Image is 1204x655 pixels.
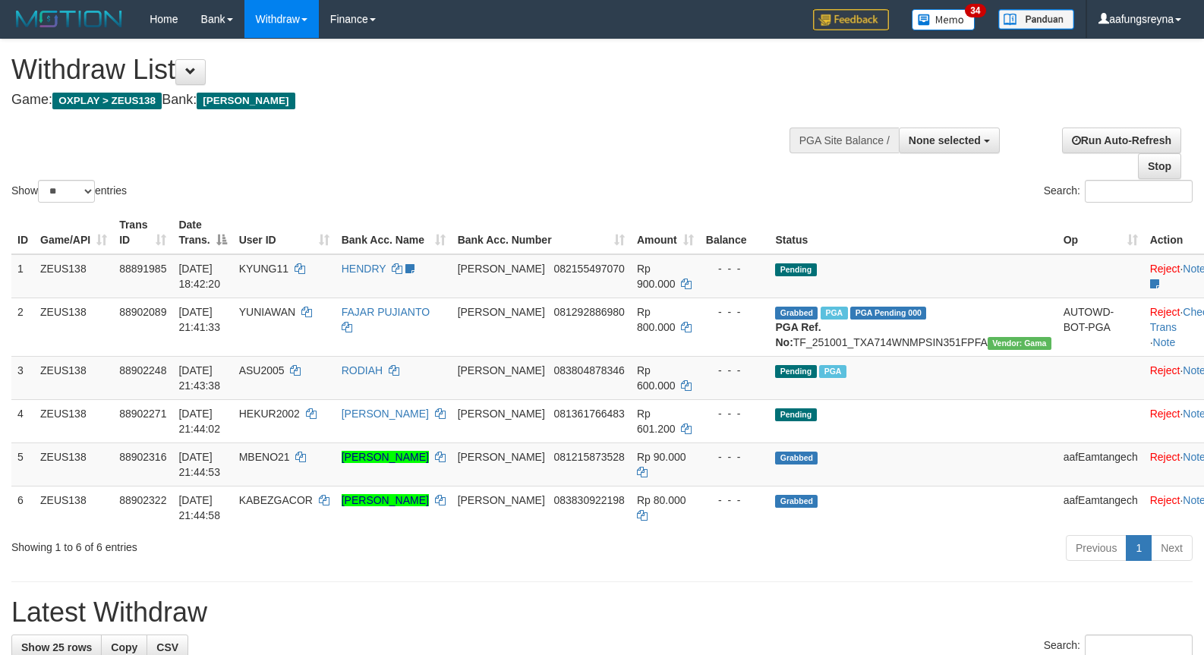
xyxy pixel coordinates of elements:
td: ZEUS138 [34,298,113,356]
span: KYUNG11 [239,263,288,275]
td: aafEamtangech [1057,442,1144,486]
th: Bank Acc. Name: activate to sort column ascending [336,211,452,254]
a: Reject [1150,408,1180,420]
h1: Latest Withdraw [11,597,1193,628]
a: Run Auto-Refresh [1062,128,1181,153]
span: MBENO21 [239,451,290,463]
td: 6 [11,486,34,529]
input: Search: [1085,180,1193,203]
span: Rp 600.000 [637,364,676,392]
span: Copy 083804878346 to clipboard [553,364,624,376]
span: 34 [965,4,985,17]
span: [PERSON_NAME] [458,494,545,506]
th: Balance [700,211,770,254]
span: Rp 900.000 [637,263,676,290]
label: Show entries [11,180,127,203]
td: ZEUS138 [34,254,113,298]
span: Copy 081361766483 to clipboard [553,408,624,420]
div: - - - [706,449,764,464]
span: 88902316 [119,451,166,463]
span: Show 25 rows [21,641,92,653]
th: Trans ID: activate to sort column ascending [113,211,172,254]
div: PGA Site Balance / [790,128,899,153]
a: [PERSON_NAME] [342,408,429,420]
span: Grabbed [775,452,818,464]
th: Op: activate to sort column ascending [1057,211,1144,254]
div: - - - [706,493,764,508]
span: Rp 90.000 [637,451,686,463]
span: CSV [156,641,178,653]
span: Copy 081215873528 to clipboard [553,451,624,463]
span: [PERSON_NAME] [458,451,545,463]
span: OXPLAY > ZEUS138 [52,93,162,109]
span: Rp 800.000 [637,306,676,333]
a: Previous [1066,535,1127,561]
span: 88902322 [119,494,166,506]
span: Rp 80.000 [637,494,686,506]
h4: Game: Bank: [11,93,787,108]
label: Search: [1044,180,1193,203]
td: 4 [11,399,34,442]
div: Showing 1 to 6 of 6 entries [11,534,490,555]
b: PGA Ref. No: [775,321,821,348]
span: [PERSON_NAME] [458,306,545,318]
th: Date Trans.: activate to sort column descending [172,211,232,254]
span: PGA Pending [850,307,926,320]
img: Button%20Memo.svg [912,9,975,30]
span: KABEZGACOR [239,494,313,506]
span: Pending [775,263,816,276]
span: [PERSON_NAME] [458,364,545,376]
a: Note [1153,336,1176,348]
span: [DATE] 21:43:38 [178,364,220,392]
td: ZEUS138 [34,486,113,529]
img: panduan.png [998,9,1074,30]
span: Marked by aafchomsokheang [821,307,847,320]
span: [PERSON_NAME] [458,263,545,275]
td: aafEamtangech [1057,486,1144,529]
th: Status [769,211,1057,254]
td: 3 [11,356,34,399]
span: Copy 082155497070 to clipboard [553,263,624,275]
td: 5 [11,442,34,486]
span: [PERSON_NAME] [458,408,545,420]
a: Reject [1150,306,1180,318]
span: 88902271 [119,408,166,420]
a: Stop [1138,153,1181,179]
img: MOTION_logo.png [11,8,127,30]
a: [PERSON_NAME] [342,494,429,506]
span: [DATE] 21:41:33 [178,306,220,333]
td: ZEUS138 [34,399,113,442]
span: [DATE] 18:42:20 [178,263,220,290]
a: FAJAR PUJIANTO [342,306,430,318]
td: ZEUS138 [34,442,113,486]
span: Pending [775,365,816,378]
th: ID [11,211,34,254]
th: Game/API: activate to sort column ascending [34,211,113,254]
a: [PERSON_NAME] [342,451,429,463]
a: Next [1151,535,1193,561]
span: ASU2005 [239,364,285,376]
span: [DATE] 21:44:02 [178,408,220,435]
a: Reject [1150,364,1180,376]
span: Grabbed [775,495,818,508]
span: Copy 081292886980 to clipboard [553,306,624,318]
h1: Withdraw List [11,55,787,85]
img: Feedback.jpg [813,9,889,30]
span: 88891985 [119,263,166,275]
span: [PERSON_NAME] [197,93,295,109]
span: 88902089 [119,306,166,318]
a: Reject [1150,451,1180,463]
span: Vendor URL: https://trx31.1velocity.biz [988,337,1051,350]
a: Reject [1150,494,1180,506]
div: - - - [706,261,764,276]
span: Rp 601.200 [637,408,676,435]
span: Grabbed [775,307,818,320]
a: HENDRY [342,263,386,275]
th: Bank Acc. Number: activate to sort column ascending [452,211,631,254]
div: - - - [706,406,764,421]
a: RODIAH [342,364,383,376]
span: [DATE] 21:44:53 [178,451,220,478]
span: Copy 083830922198 to clipboard [553,494,624,506]
a: 1 [1126,535,1152,561]
button: None selected [899,128,1000,153]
